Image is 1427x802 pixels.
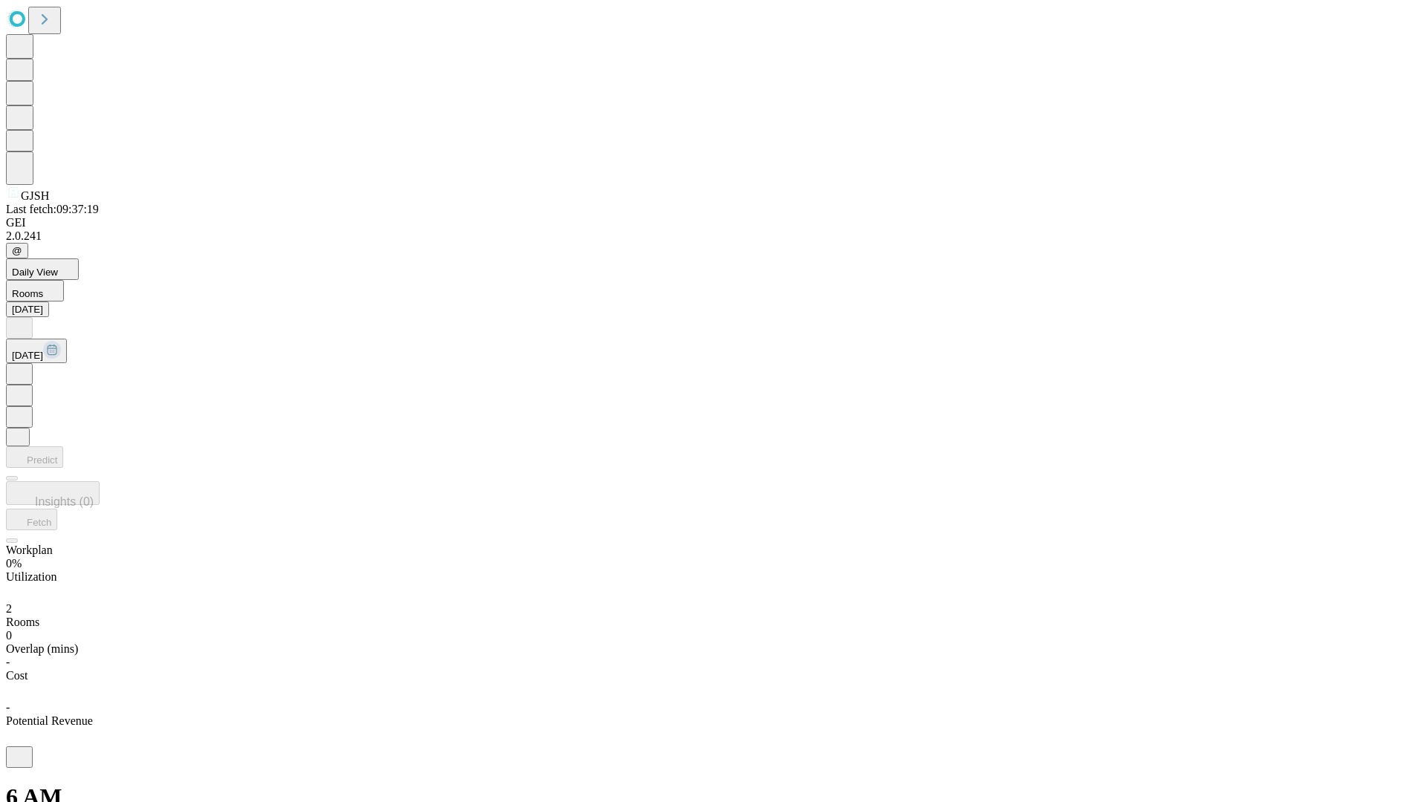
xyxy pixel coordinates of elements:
span: GJSH [21,189,49,202]
button: [DATE] [6,339,67,363]
span: Workplan [6,544,53,556]
span: 0% [6,557,22,570]
button: Daily View [6,258,79,280]
span: - [6,701,10,714]
span: Rooms [12,288,43,299]
div: GEI [6,216,1421,229]
span: 0 [6,629,12,642]
button: Fetch [6,509,57,530]
span: Potential Revenue [6,714,93,727]
button: Predict [6,446,63,468]
span: Utilization [6,570,56,583]
span: Insights (0) [35,495,94,508]
button: Rooms [6,280,64,301]
span: @ [12,245,22,256]
span: Rooms [6,616,39,628]
button: @ [6,243,28,258]
span: - [6,656,10,668]
span: Cost [6,669,27,682]
span: 2 [6,602,12,615]
span: Last fetch: 09:37:19 [6,203,99,215]
span: Daily View [12,267,58,278]
button: Insights (0) [6,481,100,505]
span: Overlap (mins) [6,642,78,655]
button: [DATE] [6,301,49,317]
div: 2.0.241 [6,229,1421,243]
span: [DATE] [12,350,43,361]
